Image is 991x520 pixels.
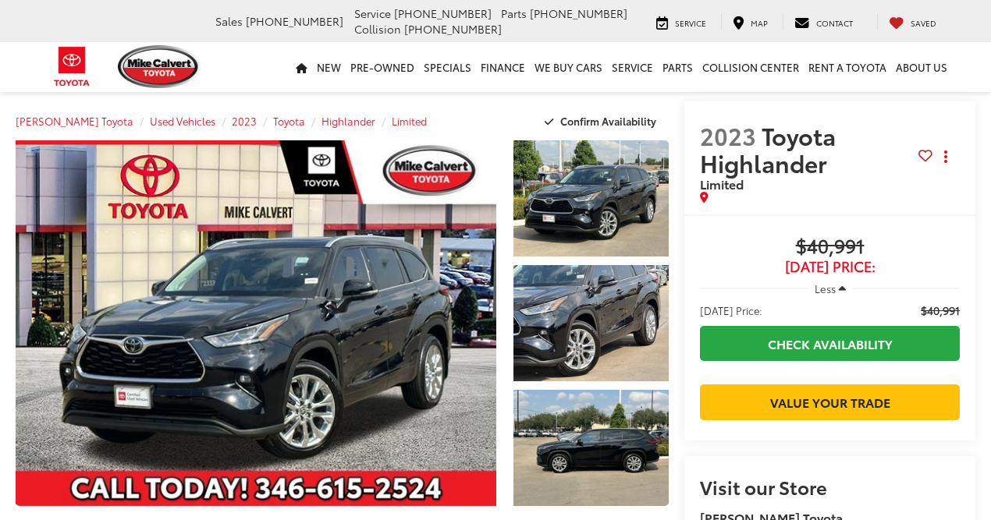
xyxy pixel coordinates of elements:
a: My Saved Vehicles [877,14,948,30]
img: 2023 Toyota Highlander Limited [11,140,502,507]
span: [PHONE_NUMBER] [404,21,502,37]
img: Mike Calvert Toyota [118,45,201,88]
span: Less [815,281,836,295]
span: Saved [911,17,936,29]
a: Specials [419,42,476,92]
span: $40,991 [921,302,960,318]
span: Parts [501,5,527,21]
a: Used Vehicles [150,114,215,128]
h2: Visit our Store [700,476,960,497]
a: Expand Photo 3 [513,390,669,506]
a: Toyota [273,114,305,128]
img: 2023 Toyota Highlander Limited [512,140,670,258]
span: dropdown dots [944,150,947,163]
a: 2023 [232,114,257,128]
span: [DATE] Price: [700,302,762,318]
a: Expand Photo 1 [513,140,669,256]
img: Toyota [43,41,101,92]
span: Sales [215,13,243,29]
span: Toyota Highlander [700,119,836,179]
a: Expand Photo 2 [513,265,669,381]
button: Actions [932,143,960,171]
span: Collision [354,21,401,37]
span: Service [354,5,391,21]
a: Parts [658,42,698,92]
span: [DATE] Price: [700,259,960,274]
a: WE BUY CARS [530,42,607,92]
a: Value Your Trade [700,384,960,419]
span: [PHONE_NUMBER] [530,5,627,21]
span: [PHONE_NUMBER] [246,13,343,29]
a: Service [645,14,718,30]
a: About Us [891,42,952,92]
a: Home [291,42,312,92]
span: $40,991 [700,235,960,259]
a: Map [721,14,780,30]
span: Service [675,17,706,29]
a: New [312,42,346,92]
span: Contact [816,17,853,29]
a: Collision Center [698,42,804,92]
span: Confirm Availability [560,114,656,128]
span: Limited [700,175,744,193]
button: Less [807,274,854,302]
a: Rent a Toyota [804,42,891,92]
a: Service [607,42,658,92]
span: [PHONE_NUMBER] [394,5,492,21]
img: 2023 Toyota Highlander Limited [512,388,670,507]
button: Confirm Availability [536,108,670,135]
span: 2023 [700,119,756,152]
a: Highlander [321,114,375,128]
a: Contact [783,14,865,30]
span: Map [751,17,768,29]
img: 2023 Toyota Highlander Limited [512,264,670,382]
a: Pre-Owned [346,42,419,92]
a: Expand Photo 0 [16,140,496,506]
a: Finance [476,42,530,92]
a: [PERSON_NAME] Toyota [16,114,133,128]
a: Limited [392,114,427,128]
a: Check Availability [700,326,960,361]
